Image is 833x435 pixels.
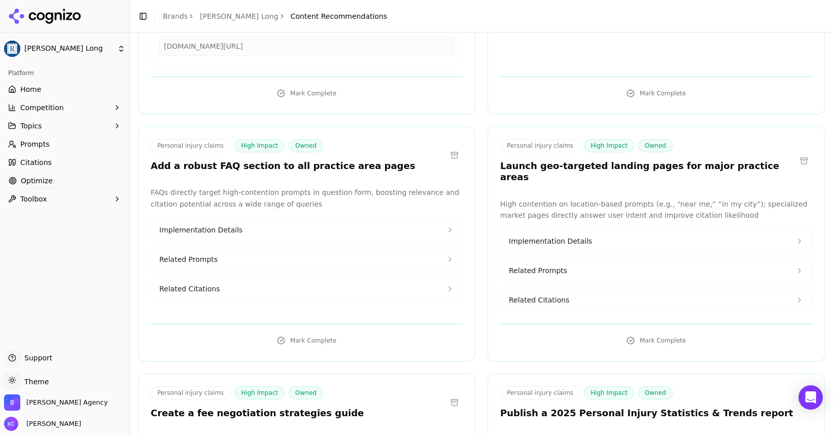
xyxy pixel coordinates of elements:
[20,353,52,363] span: Support
[500,85,812,102] button: Mark Complete
[500,386,580,399] span: Personal injury claims
[500,139,580,152] span: Personal injury claims
[20,84,41,94] span: Home
[151,332,463,349] button: Mark Complete
[151,278,462,300] button: Related Citations
[4,394,108,411] button: Open organization switcher
[291,11,387,21] span: Content Recommendations
[4,417,81,431] button: Open user button
[4,191,125,207] button: Toolbox
[20,157,52,168] span: Citations
[799,385,823,410] div: Open Intercom Messenger
[151,386,230,399] span: Personal injury claims
[446,147,463,163] button: Archive recommendation
[163,11,387,21] nav: breadcrumb
[21,176,53,186] span: Optimize
[26,398,108,407] span: Bob Agency
[4,81,125,97] a: Home
[159,37,454,56] div: [DOMAIN_NAME][URL]
[163,12,188,20] a: Brands
[289,386,323,399] span: Owned
[20,139,50,149] span: Prompts
[24,44,113,53] span: [PERSON_NAME] Long
[446,394,463,411] button: Archive recommendation
[509,265,567,276] span: Related Prompts
[234,139,285,152] span: High Impact
[500,160,796,183] h3: Launch geo-targeted landing pages for major practice areas
[151,187,463,210] p: FAQs directly target high-contention prompts in question form, boosting relevance and citation po...
[796,153,812,169] button: Archive recommendation
[509,295,569,305] span: Related Citations
[4,65,125,81] div: Platform
[151,248,462,271] button: Related Prompts
[4,417,18,431] img: Kristine Cunningham
[4,118,125,134] button: Topics
[796,394,812,411] button: Archive recommendation
[151,160,415,172] h3: Add a robust FAQ section to all practice area pages
[289,139,323,152] span: Owned
[151,408,364,419] h3: Create a fee negotiation strategies guide
[4,99,125,116] button: Competition
[151,139,230,152] span: Personal injury claims
[151,219,462,241] button: Implementation Details
[20,121,42,131] span: Topics
[20,378,49,386] span: Theme
[501,259,812,282] button: Related Prompts
[509,236,592,246] span: Implementation Details
[4,154,125,171] a: Citations
[500,198,812,222] p: High contention on location-based prompts (e.g., “near me,” “in my city”); specialized market pag...
[501,289,812,311] button: Related Citations
[200,11,279,21] a: [PERSON_NAME] Long
[4,136,125,152] a: Prompts
[159,284,220,294] span: Related Citations
[20,103,64,113] span: Competition
[638,139,673,152] span: Owned
[638,386,673,399] span: Owned
[500,408,793,419] h3: Publish a 2025 Personal Injury Statistics & Trends report
[234,386,285,399] span: High Impact
[501,230,812,252] button: Implementation Details
[22,419,81,428] span: [PERSON_NAME]
[159,225,242,235] span: Implementation Details
[4,173,125,189] a: Optimize
[20,194,47,204] span: Toolbox
[4,394,20,411] img: Bob Agency
[584,386,634,399] span: High Impact
[4,41,20,57] img: Regan Zambri Long
[151,85,463,102] button: Mark Complete
[584,139,634,152] span: High Impact
[500,332,812,349] button: Mark Complete
[159,254,218,264] span: Related Prompts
